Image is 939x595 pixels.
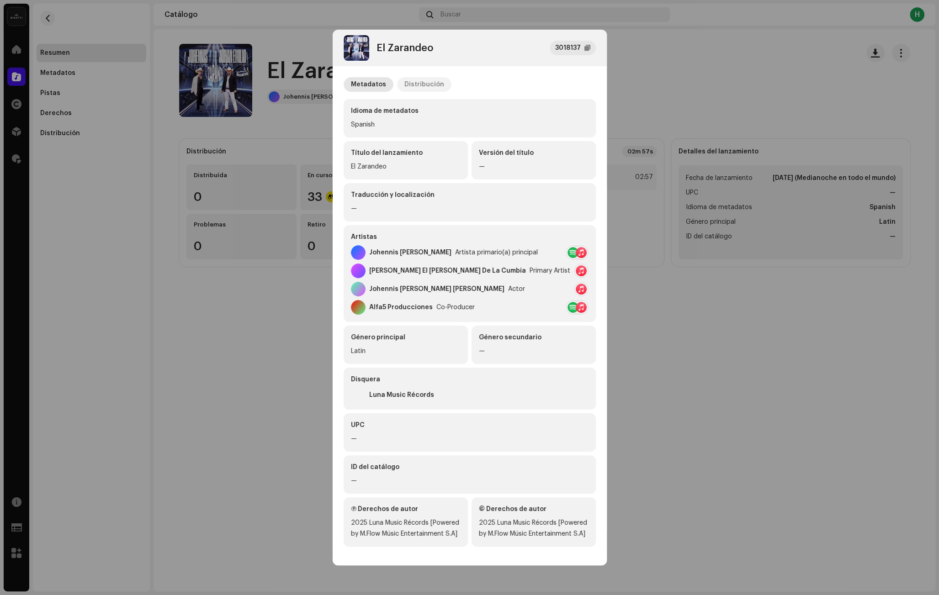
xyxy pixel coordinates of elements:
[351,346,461,357] div: Latin
[351,475,589,486] div: —
[479,148,589,158] div: Versión del título
[351,203,589,214] div: —
[530,267,570,274] div: Primary Artist
[351,463,589,472] div: ID del catálogo
[351,119,589,130] div: Spanish
[369,391,434,399] div: Luna Music Récords
[479,333,589,342] div: Género secundario
[351,190,589,200] div: Traducción y localización
[351,161,461,172] div: El Zarandeo
[479,517,589,539] div: 2025 Luna Music Récords [Powered by M.Flow Músic Entertainment S.A]
[479,161,589,172] div: —
[377,42,434,53] div: El Zarandeo
[351,433,589,444] div: —
[436,304,475,311] div: Co-Producer
[351,106,589,116] div: Idioma de metadatos
[351,517,461,539] div: 2025 Luna Music Récords [Powered by M.Flow Músic Entertainment S.A]
[351,388,366,402] img: 6d8b5107-bfb3-4ed1-8c60-fcc2cc7585d3
[351,148,461,158] div: Título del lanzamiento
[404,77,444,92] div: Distribución
[351,505,461,514] div: Ⓟ Derechos de autor
[351,421,589,430] div: UPC
[351,375,589,384] div: Disquera
[351,333,461,342] div: Género principal
[479,505,589,514] div: © Derechos de autor
[369,304,433,311] div: Alfa5 Producciones
[369,249,451,256] div: Johennis [PERSON_NAME]
[479,346,589,357] div: —
[351,77,386,92] div: Metadatos
[555,42,581,53] div: 3018137
[369,267,526,274] div: [PERSON_NAME] El [PERSON_NAME] De La Cumbia
[508,285,525,293] div: Actor
[369,285,504,293] div: Johennis [PERSON_NAME] [PERSON_NAME]
[455,249,538,256] div: Artista primario(a) principal
[344,35,369,61] img: e39e81f9-a79b-4c74-9305-0e120a299757
[351,232,589,242] div: Artistas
